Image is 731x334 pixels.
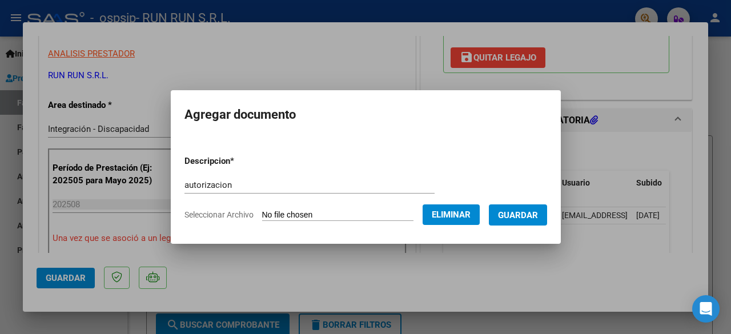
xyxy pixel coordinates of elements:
[498,210,538,220] span: Guardar
[489,204,547,226] button: Guardar
[184,210,254,219] span: Seleccionar Archivo
[184,155,294,168] p: Descripcion
[184,104,547,126] h2: Agregar documento
[692,295,720,323] div: Open Intercom Messenger
[423,204,480,225] button: Eliminar
[432,210,471,220] span: Eliminar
